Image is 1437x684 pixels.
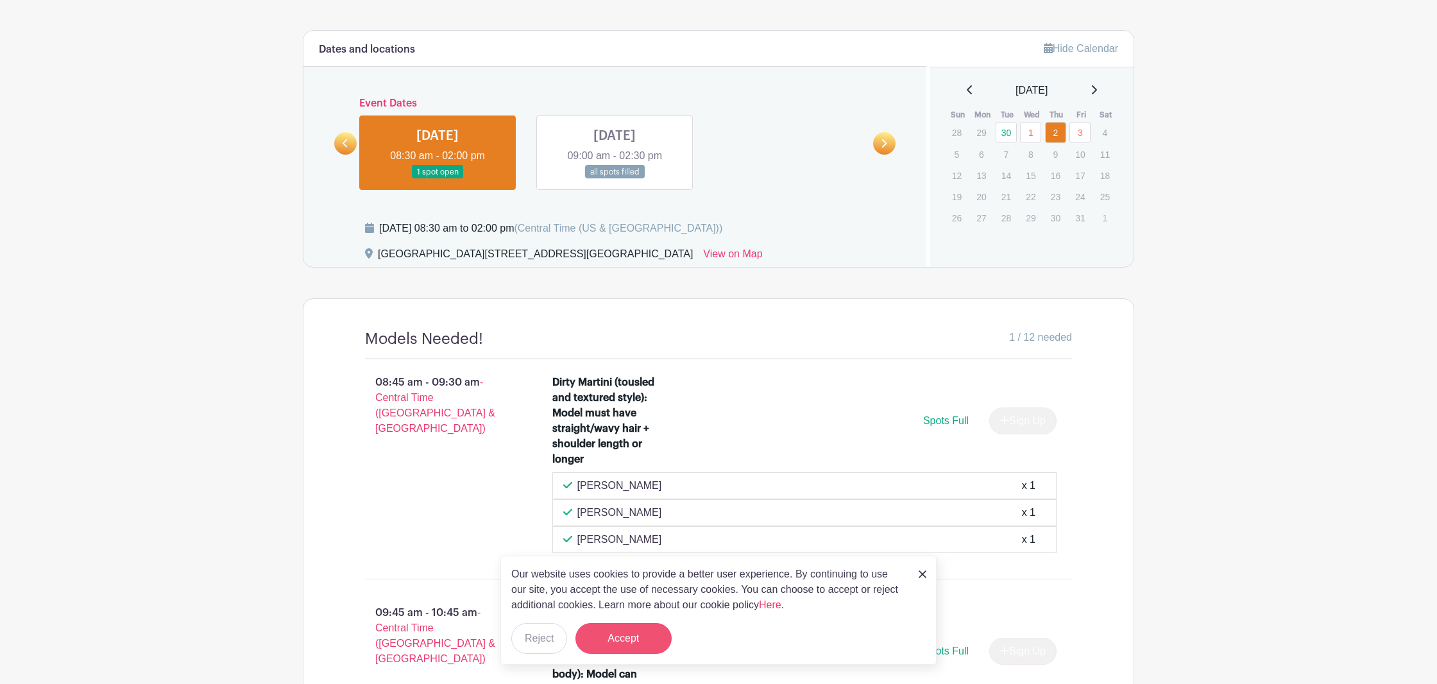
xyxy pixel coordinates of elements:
p: 6 [971,144,992,164]
a: 2 [1045,122,1066,143]
p: 1 [1094,208,1116,228]
p: [PERSON_NAME] [577,505,662,520]
p: 28 [946,123,967,142]
img: close_button-5f87c8562297e5c2d7936805f587ecaba9071eb48480494691a3f1689db116b3.svg [919,570,926,578]
th: Tue [995,108,1020,121]
p: 8 [1020,144,1041,164]
p: [PERSON_NAME] [577,478,662,493]
p: 23 [1045,187,1066,207]
p: 26 [946,208,967,228]
div: x 1 [1022,505,1035,520]
p: 22 [1020,187,1041,207]
div: [GEOGRAPHIC_DATA][STREET_ADDRESS][GEOGRAPHIC_DATA] [378,246,693,267]
span: 1 / 12 needed [1009,330,1072,345]
p: 28 [996,208,1017,228]
span: (Central Time (US & [GEOGRAPHIC_DATA])) [514,223,722,234]
span: Spots Full [923,415,969,426]
p: 13 [971,166,992,185]
p: 25 [1094,187,1116,207]
p: 29 [971,123,992,142]
a: 3 [1069,122,1091,143]
p: 4 [1094,123,1116,142]
p: 29 [1020,208,1041,228]
a: Hide Calendar [1044,43,1118,54]
p: 21 [996,187,1017,207]
a: View on Map [703,246,762,267]
p: 31 [1069,208,1091,228]
p: 08:45 am - 09:30 am [344,370,532,441]
p: 27 [971,208,992,228]
p: 17 [1069,166,1091,185]
p: 12 [946,166,967,185]
p: 11 [1094,144,1116,164]
p: 10 [1069,144,1091,164]
p: 19 [946,187,967,207]
th: Sat [1094,108,1119,121]
div: [DATE] 08:30 am to 02:00 pm [379,221,722,236]
h4: Models Needed! [365,330,483,348]
p: 30 [1045,208,1066,228]
p: 18 [1094,166,1116,185]
a: 1 [1020,122,1041,143]
th: Thu [1044,108,1069,121]
div: Dirty Martini (tousled and textured style): Model must have straight/wavy hair + shoulder length ... [552,375,663,467]
h6: Dates and locations [319,44,415,56]
h6: Event Dates [357,98,873,110]
p: 16 [1045,166,1066,185]
button: Reject [511,623,567,654]
th: Wed [1019,108,1044,121]
p: 14 [996,166,1017,185]
th: Mon [970,108,995,121]
a: 30 [996,122,1017,143]
th: Sun [946,108,971,121]
div: x 1 [1022,532,1035,547]
th: Fri [1069,108,1094,121]
button: Accept [575,623,672,654]
p: Our website uses cookies to provide a better user experience. By continuing to use our site, you ... [511,567,905,613]
span: [DATE] [1016,83,1048,98]
p: 5 [946,144,967,164]
p: 7 [996,144,1017,164]
p: 9 [1045,144,1066,164]
div: x 1 [1022,478,1035,493]
p: [PERSON_NAME] [577,532,662,547]
p: 24 [1069,187,1091,207]
p: 20 [971,187,992,207]
span: Spots Full [923,646,969,656]
p: 15 [1020,166,1041,185]
p: 09:45 am - 10:45 am [344,600,532,672]
a: Here [759,599,781,610]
